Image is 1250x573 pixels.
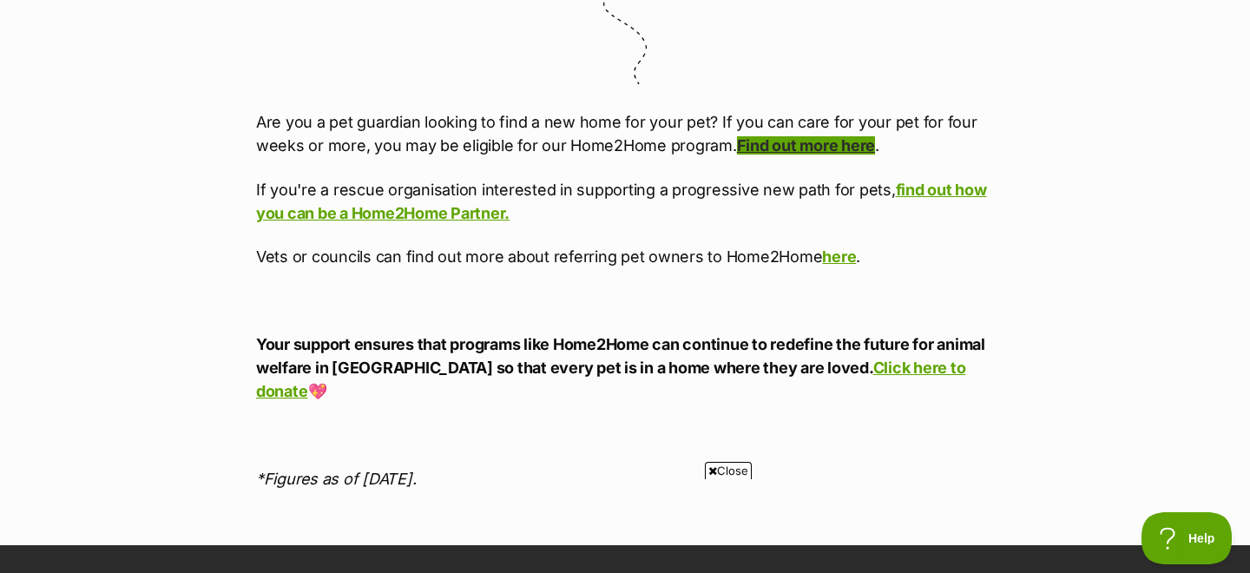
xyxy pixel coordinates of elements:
[256,181,987,222] a: find out how you can be a Home2Home Partner.
[256,470,416,488] em: *Figures as of [DATE].
[1141,512,1233,564] iframe: Help Scout Beacon - Open
[309,486,941,564] iframe: Advertisement
[256,245,994,268] p: Vets or councils can find out more about referring pet owners to Home2Home .
[256,110,994,157] p: Are you a pet guardian looking to find a new home for your pet? If you can care for your pet for ...
[822,247,856,266] a: here
[256,359,965,400] a: Click here to donate
[737,136,875,155] a: Find out more here
[705,462,752,479] span: Close
[256,335,985,400] strong: Your support ensures that programs like Home2Home can continue to redefine the future for animal ...
[256,178,994,225] p: If you're a rescue organisation interested in supporting a progressive new path for pets,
